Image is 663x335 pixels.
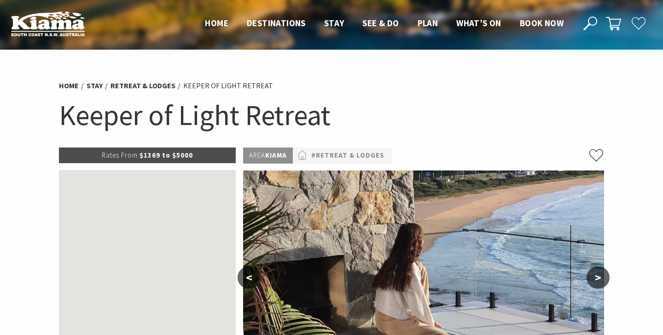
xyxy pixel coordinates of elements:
li: Keeper of Light Retreat [183,80,273,92]
span: Stay [324,17,344,28]
button: > [587,267,610,289]
p: $1369 to $5000 [59,148,236,163]
nav: Main Menu [196,16,573,31]
a: Stay [87,81,103,91]
span: Home [205,17,228,28]
a: #Retreat & Lodges [311,150,384,161]
span: See & Do [362,17,399,28]
a: Retreat & Lodges [110,81,175,91]
span: Rates From: [102,151,140,159]
a: Home [59,81,79,91]
span: Book now [520,17,564,28]
span: Area [249,151,265,159]
h1: Keeper of Light Retreat [59,97,604,134]
span: Destinations [247,17,306,28]
button: < [238,267,261,289]
span: Plan [418,17,438,28]
p: Kiama [243,148,293,164]
span: What’s On [456,17,501,28]
img: Kiama Logo [11,11,85,36]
